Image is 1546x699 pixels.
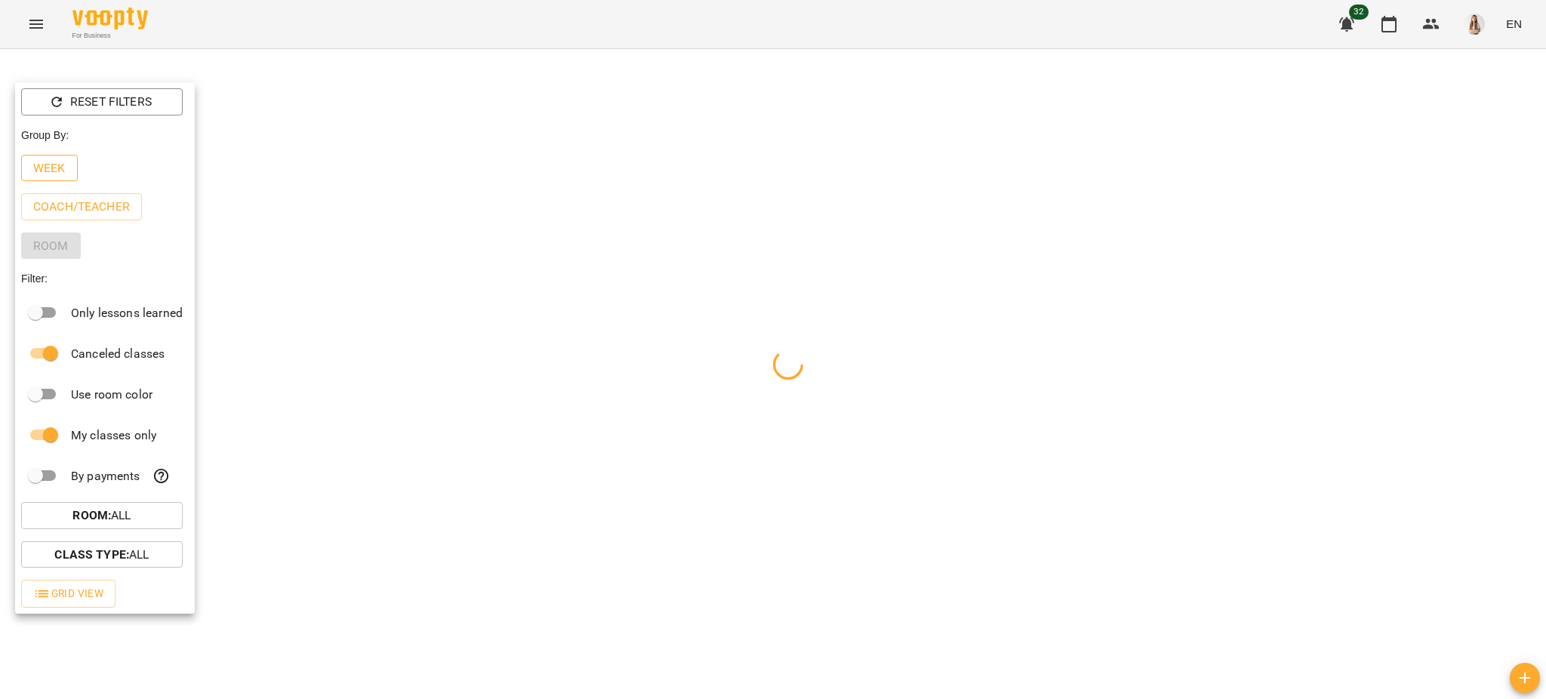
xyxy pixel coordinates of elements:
span: Grid View [33,584,103,602]
p: Reset Filters [70,93,152,111]
p: Only lessons learned [71,304,183,322]
div: Filter: [15,265,195,292]
p: My classes only [71,426,156,445]
button: Reset Filters [21,88,183,115]
p: Coach/Teacher [33,198,130,216]
p: Use room color [71,386,152,404]
p: All [72,507,131,525]
div: Group By: [15,122,195,149]
button: Coach/Teacher [21,193,142,220]
p: Canceled classes [71,345,165,363]
b: Class Type : [54,547,129,562]
b: Room : [72,508,111,522]
p: By payments [71,467,140,485]
button: Grid View [21,580,115,607]
button: Room:All [21,502,183,529]
button: Class Type:All [21,541,183,568]
p: Week [33,159,66,177]
button: Week [21,155,78,182]
p: All [54,546,149,564]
